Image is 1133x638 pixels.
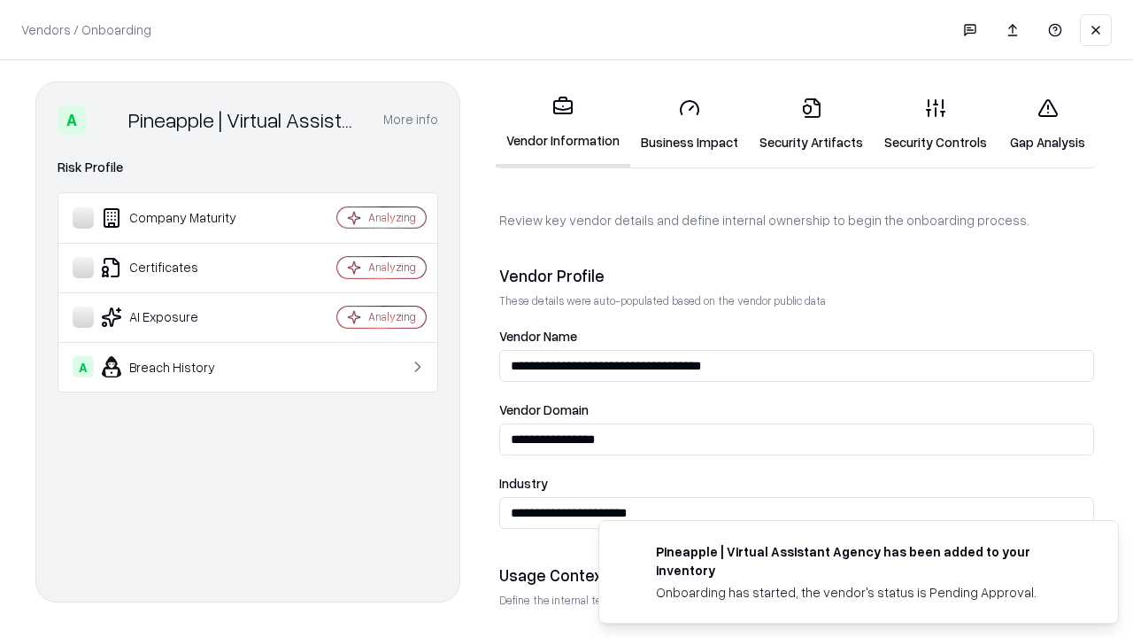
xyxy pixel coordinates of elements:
div: Analyzing [368,260,416,275]
div: Vendor Profile [499,265,1094,286]
p: These details were auto-populated based on the vendor public data [499,293,1094,308]
div: Pineapple | Virtual Assistant Agency has been added to your inventory [656,542,1075,580]
div: Risk Profile [58,157,438,178]
p: Review key vendor details and define internal ownership to begin the onboarding process. [499,211,1094,230]
label: Vendor Name [499,330,1094,343]
div: Certificates [73,257,284,278]
div: A [73,356,94,377]
a: Gap Analysis [998,83,1098,166]
div: Breach History [73,356,284,377]
a: Security Artifacts [749,83,874,166]
a: Vendor Information [496,82,630,167]
a: Business Impact [630,83,749,166]
div: AI Exposure [73,307,284,328]
div: Analyzing [368,309,416,324]
a: Security Controls [874,83,998,166]
div: Usage Context [499,564,1094,586]
div: Onboarding has started, the vendor's status is Pending Approval. [656,583,1075,602]
div: Company Maturity [73,207,284,229]
p: Define the internal team and reason for using this vendor. This helps assess business relevance a... [499,593,1094,608]
div: Analyzing [368,210,416,225]
div: A [58,105,86,134]
img: Pineapple | Virtual Assistant Agency [93,105,121,134]
div: Pineapple | Virtual Assistant Agency [128,105,362,134]
button: More info [383,104,438,136]
label: Industry [499,477,1094,490]
p: Vendors / Onboarding [21,20,151,39]
img: trypineapple.com [620,542,642,564]
label: Vendor Domain [499,403,1094,416]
